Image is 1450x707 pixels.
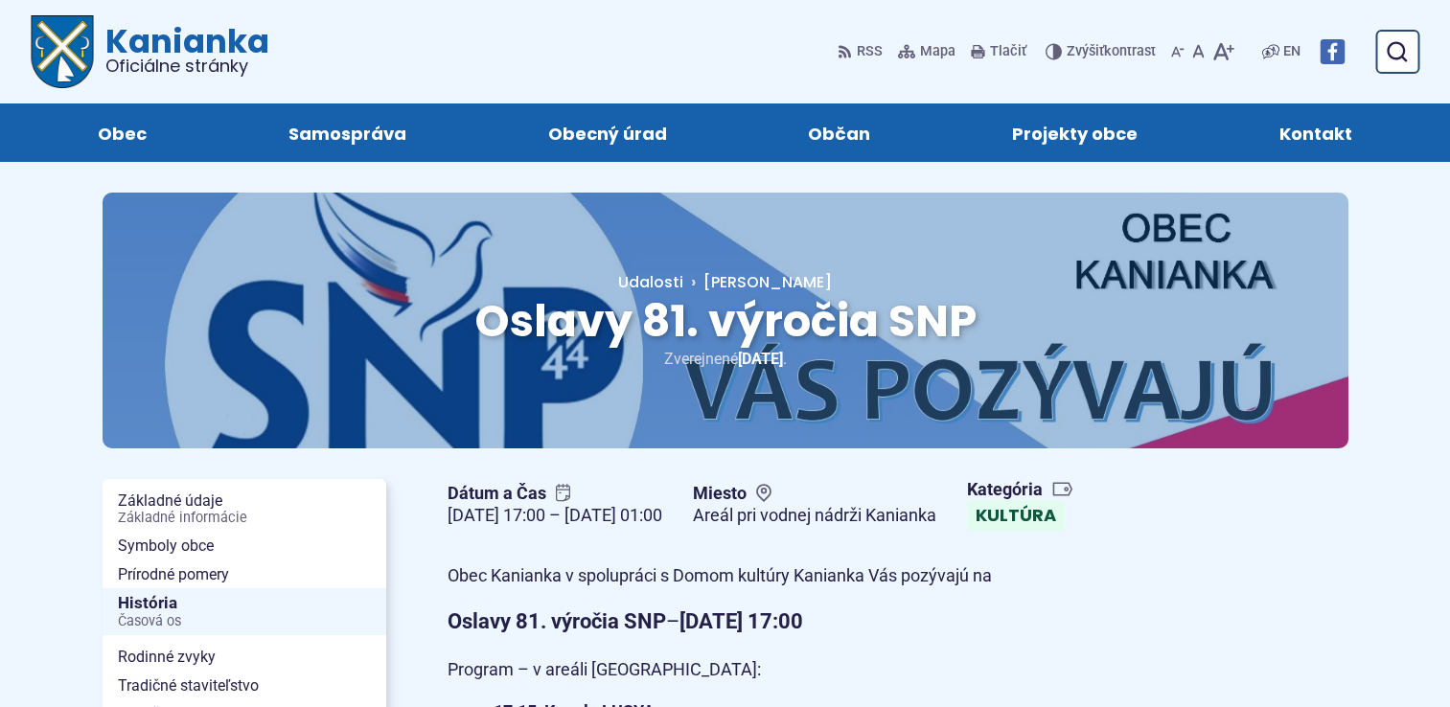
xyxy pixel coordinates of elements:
span: Symboly obce [118,532,371,560]
span: RSS [857,40,883,63]
span: Občan [808,103,870,162]
span: História [118,588,371,635]
a: Obecný úrad [496,103,719,162]
p: Program – v areáli [GEOGRAPHIC_DATA]: [448,655,1128,685]
a: Samospráva [237,103,458,162]
span: Základné informácie [118,511,371,526]
a: Symboly obce [103,532,386,560]
button: Nastaviť pôvodnú veľkosť písma [1188,32,1208,72]
a: Kontakt [1228,103,1404,162]
span: kontrast [1067,44,1156,60]
span: Rodinné zvyky [118,643,371,672]
p: Zverejnené . [164,346,1287,372]
p: – [448,604,1128,639]
a: HistóriaČasová os [103,588,386,635]
span: Prírodné pomery [118,560,371,589]
figcaption: [DATE] 17:00 – [DATE] 01:00 [448,505,662,527]
a: Prírodné pomery [103,560,386,589]
span: Kategória [967,479,1073,501]
span: Oslavy 81. výročia SNP [474,290,977,352]
button: Zmenšiť veľkosť písma [1167,32,1188,72]
a: Udalosti [618,271,683,293]
a: Projekty obce [960,103,1189,162]
span: [DATE] [738,350,783,368]
a: Logo Kanianka, prejsť na domovskú stránku. [31,15,269,88]
p: Obec Kanianka v spolupráci s Domom kultúry Kanianka Vás pozývajú na [448,561,1128,591]
button: Zvýšiťkontrast [1046,32,1160,72]
span: Obecný úrad [548,103,667,162]
button: Tlačiť [967,32,1030,72]
a: Obec [46,103,198,162]
span: Mapa [920,40,955,63]
span: Kanianka [94,25,269,75]
span: EN [1283,40,1300,63]
span: Základné údaje [118,487,371,532]
span: Dátum a Čas [448,483,662,505]
a: Základné údajeZákladné informácie [103,487,386,532]
span: Tradičné staviteľstvo [118,672,371,700]
a: RSS [838,32,886,72]
span: Zvýšiť [1067,43,1104,59]
span: [PERSON_NAME] [703,271,832,293]
a: [PERSON_NAME] [683,271,832,293]
strong: Oslavy 81. výročia SNP [448,609,666,633]
span: Miesto [693,483,936,505]
span: Samospráva [288,103,406,162]
strong: [DATE] 17:00 [679,609,803,633]
span: Tlačiť [990,44,1026,60]
span: Oficiálne stránky [105,57,269,75]
span: Kontakt [1279,103,1352,162]
a: Mapa [894,32,959,72]
img: Prejsť na domovskú stránku [31,15,94,88]
button: Zväčšiť veľkosť písma [1208,32,1238,72]
a: Tradičné staviteľstvo [103,672,386,700]
span: Časová os [118,614,371,629]
a: Kultúra [967,500,1065,531]
a: Rodinné zvyky [103,643,386,672]
span: Projekty obce [1012,103,1138,162]
a: EN [1279,40,1304,63]
img: Prejsť na Facebook stránku [1320,39,1345,64]
figcaption: Areál pri vodnej nádrži Kanianka [693,505,936,527]
span: Obec [98,103,147,162]
a: Občan [757,103,923,162]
